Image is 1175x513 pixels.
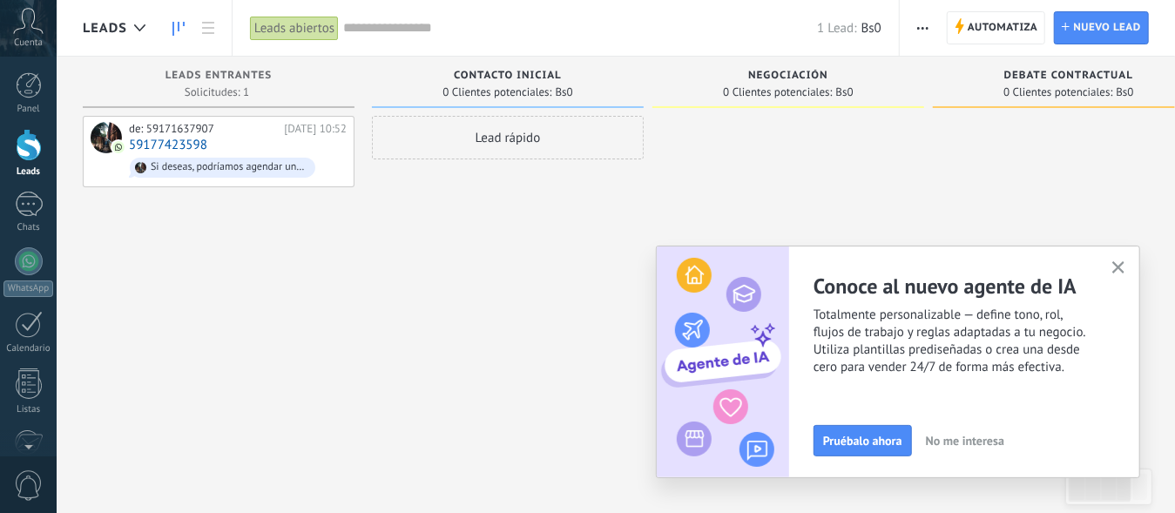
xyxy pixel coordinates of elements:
[657,246,789,477] img: ai_agent_activation_popup_ES.png
[381,70,635,84] div: Contacto inicial
[836,87,854,98] span: Bs0
[861,20,881,37] span: Bs0
[556,87,573,98] span: Bs0
[454,70,562,82] span: Contacto inicial
[661,70,915,84] div: Negociación
[823,435,902,447] span: Pruébalo ahora
[1003,87,1112,98] span: 0 Clientes potenciales:
[814,425,912,456] button: Pruébalo ahora
[748,70,828,82] span: Negociación
[3,104,54,115] div: Panel
[372,116,644,159] div: Lead rápido
[1004,70,1133,82] span: Debate contractual
[1117,87,1134,98] span: Bs0
[193,11,223,45] a: Lista
[910,11,935,44] button: Más
[3,343,54,354] div: Calendario
[151,161,307,173] div: Si deseas, podríamos agendar una videollamada por Google Meet para discutir cómo podemos ayudarte...
[723,87,832,98] span: 0 Clientes potenciales:
[3,280,53,297] div: WhatsApp
[83,20,127,37] span: Leads
[91,70,346,84] div: Leads Entrantes
[185,87,249,98] span: Solicitudes: 1
[968,12,1038,44] span: Automatiza
[14,37,43,49] span: Cuenta
[129,122,278,136] div: de: 59171637907
[947,11,1046,44] a: Automatiza
[1073,12,1141,44] span: Nuevo lead
[442,87,551,98] span: 0 Clientes potenciales:
[129,138,207,152] a: 59177423598
[284,122,347,136] div: [DATE] 10:52
[1054,11,1149,44] a: Nuevo lead
[926,435,1004,447] span: No me interesa
[3,404,54,415] div: Listas
[112,141,125,153] img: com.amocrm.amocrmwa.svg
[250,16,339,41] div: Leads abiertos
[817,20,856,37] span: 1 Lead:
[3,222,54,233] div: Chats
[814,307,1139,376] span: Totalmente personalizable — define tono, rol, flujos de trabajo y reglas adaptadas a tu negocio. ...
[164,11,193,45] a: Leads
[918,428,1012,454] button: No me interesa
[814,273,1139,300] h2: Conoce al nuevo agente de IA
[165,70,273,82] span: Leads Entrantes
[3,166,54,178] div: Leads
[91,122,122,153] div: 59177423598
